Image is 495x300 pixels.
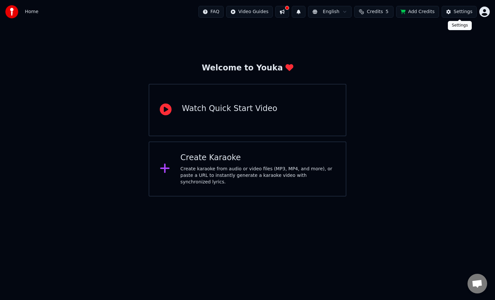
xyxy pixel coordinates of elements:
div: Create karaoke from audio or video files (MP3, MP4, and more), or paste a URL to instantly genera... [180,166,335,185]
button: Credits5 [354,6,394,18]
div: Open chat [467,274,487,293]
button: Add Credits [396,6,439,18]
span: 5 [386,9,389,15]
span: Credits [367,9,383,15]
div: Welcome to Youka [202,63,293,73]
div: Create Karaoke [180,153,335,163]
button: FAQ [198,6,224,18]
div: Watch Quick Start Video [182,103,277,114]
button: Settings [442,6,477,18]
button: Video Guides [226,6,273,18]
nav: breadcrumb [25,9,38,15]
div: Settings [448,21,472,30]
img: youka [5,5,18,18]
div: Settings [454,9,472,15]
span: Home [25,9,38,15]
